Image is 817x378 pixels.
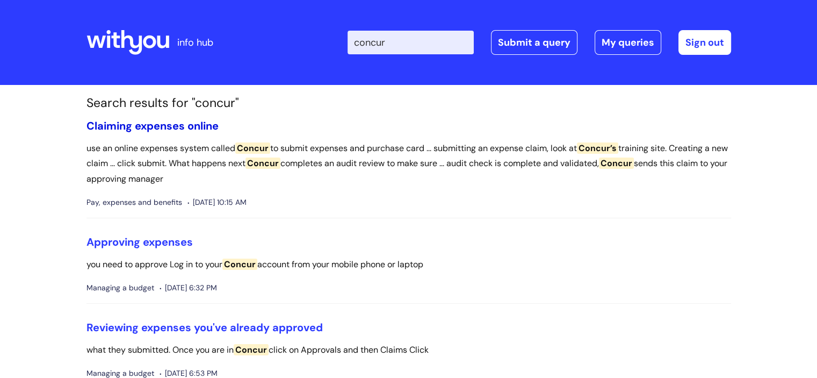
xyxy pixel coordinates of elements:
[86,320,323,334] a: Reviewing expenses you've already approved
[86,257,731,273] p: you need to approve Log in to your account from your mobile phone or laptop
[86,196,182,209] span: Pay, expenses and benefits
[678,30,731,55] a: Sign out
[234,344,269,355] span: Concur
[595,30,661,55] a: My queries
[86,119,219,133] a: Claiming expenses online
[86,235,193,249] a: Approving expenses
[86,281,154,295] span: Managing a budget
[599,158,634,169] span: Concur
[177,34,213,51] p: info hub
[222,259,257,270] span: Concur
[86,343,731,358] p: what they submitted. Once you are in click on Approvals and then Claims Click
[160,281,217,295] span: [DATE] 6:32 PM
[577,142,618,154] span: Concur’s
[187,196,247,209] span: [DATE] 10:15 AM
[86,96,731,111] h1: Search results for "concur"
[245,158,280,169] span: Concur
[86,141,731,187] p: use an online expenses system called to submit expenses and purchase card ... submitting an expen...
[235,142,270,154] span: Concur
[348,31,474,54] input: Search
[491,30,577,55] a: Submit a query
[348,30,731,55] div: | -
